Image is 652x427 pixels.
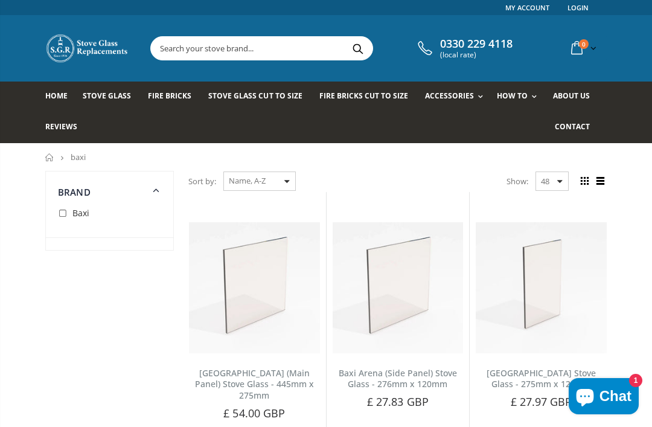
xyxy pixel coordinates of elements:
span: Show: [507,172,528,191]
span: Reviews [45,121,77,132]
span: £ 54.00 GBP [223,406,285,420]
span: Accessories [425,91,474,101]
span: Home [45,91,68,101]
a: About us [553,82,599,112]
a: Fire Bricks [148,82,200,112]
span: £ 27.83 GBP [367,394,429,409]
span: baxi [71,152,86,162]
span: Contact [555,121,590,132]
a: Contact [555,112,599,143]
span: Grid view [578,175,591,188]
a: 0 [566,36,599,60]
span: List view [593,175,607,188]
img: Stove Glass Replacement [45,33,130,63]
button: Search [344,37,371,60]
a: Home [45,153,54,161]
a: Accessories [425,82,489,112]
span: About us [553,91,590,101]
span: Baxi [72,207,89,219]
a: How To [497,82,543,112]
span: 0 [579,39,589,49]
a: Reviews [45,112,86,143]
span: Fire Bricks [148,91,191,101]
a: Stove Glass [83,82,140,112]
a: Stove Glass Cut To Size [208,82,311,112]
span: Fire Bricks Cut To Size [319,91,408,101]
span: £ 27.97 GBP [511,394,572,409]
input: Search your stove brand... [151,37,484,60]
img: Baxi Bermuda side panel glass [476,222,607,353]
span: Stove Glass Cut To Size [208,91,302,101]
a: Fire Bricks Cut To Size [319,82,417,112]
img: Baxi Arena Side Panel Stove Glass [333,222,464,353]
span: How To [497,91,528,101]
span: Stove Glass [83,91,131,101]
inbox-online-store-chat: Shopify online store chat [565,378,642,417]
a: [GEOGRAPHIC_DATA] Stove Glass - 275mm x 120mm [487,367,596,390]
span: Brand [58,186,91,198]
img: Baxi Arena (Main Panel) Stove Glass [189,222,320,353]
a: [GEOGRAPHIC_DATA] (Main Panel) Stove Glass - 445mm x 275mm [195,367,314,402]
a: Home [45,82,77,112]
a: Baxi Arena (Side Panel) Stove Glass - 276mm x 120mm [339,367,457,390]
span: Sort by: [188,171,216,192]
